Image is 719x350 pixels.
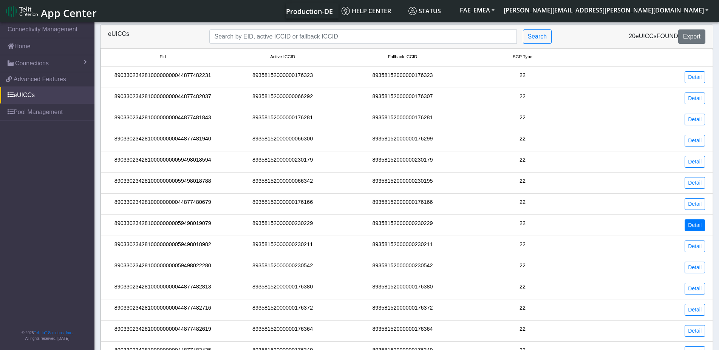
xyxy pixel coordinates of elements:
[223,241,342,252] div: 89358152000000230211
[685,262,705,273] a: Detail
[103,241,223,252] div: 89033023428100000000059498018982
[408,7,417,15] img: status.svg
[103,71,223,83] div: 89033023428100000000044877482231
[499,3,713,17] button: [PERSON_NAME][EMAIL_ADDRESS][PERSON_NAME][DOMAIN_NAME]
[683,33,700,40] span: Export
[223,198,342,210] div: 89358152000000176166
[685,71,705,83] a: Detail
[159,54,166,60] span: Eid
[462,114,582,125] div: 22
[685,304,705,316] a: Detail
[223,93,342,104] div: 89358152000000066292
[685,219,705,231] a: Detail
[343,283,462,294] div: 89358152000000176380
[223,283,342,294] div: 89358152000000176380
[343,198,462,210] div: 89358152000000176166
[103,93,223,104] div: 89033023428100000000044877482037
[15,59,49,68] span: Connections
[343,262,462,273] div: 89358152000000230542
[462,325,582,337] div: 22
[14,75,66,84] span: Advanced Features
[657,33,678,39] span: found
[286,7,333,16] span: Production-DE
[342,7,350,15] img: knowledge.svg
[343,156,462,168] div: 89358152000000230179
[462,262,582,273] div: 22
[462,156,582,168] div: 22
[685,241,705,252] a: Detail
[462,93,582,104] div: 22
[339,3,405,19] a: Help center
[209,29,516,44] input: Search...
[223,304,342,316] div: 89358152000000176372
[685,325,705,337] a: Detail
[103,304,223,316] div: 89033023428100000000044877482716
[343,93,462,104] div: 89358152000000176307
[103,283,223,294] div: 89033023428100000000044877482813
[343,304,462,316] div: 89358152000000176372
[223,156,342,168] div: 89358152000000230179
[103,325,223,337] div: 89033023428100000000044877482619
[388,54,417,60] span: Fallback ICCID
[685,135,705,146] a: Detail
[34,331,72,335] a: Telit IoT Solutions, Inc.
[103,262,223,273] div: 89033023428100000000059498022280
[462,219,582,231] div: 22
[343,177,462,189] div: 89358152000000230195
[342,7,391,15] span: Help center
[41,6,97,20] span: App Center
[455,3,499,17] button: FAE_EMEA
[223,114,342,125] div: 89358152000000176281
[685,114,705,125] a: Detail
[629,33,636,39] span: 20
[103,198,223,210] div: 89033023428100000000044877480679
[636,33,657,39] span: eUICCs
[462,283,582,294] div: 22
[6,3,96,19] a: App Center
[343,325,462,337] div: 89358152000000176364
[513,54,532,60] span: SGP Type
[685,93,705,104] a: Detail
[685,156,705,168] a: Detail
[408,7,441,15] span: Status
[223,325,342,337] div: 89358152000000176364
[462,71,582,83] div: 22
[462,241,582,252] div: 22
[343,71,462,83] div: 89358152000000176323
[270,54,295,60] span: Active ICCID
[462,198,582,210] div: 22
[685,283,705,294] a: Detail
[103,156,223,168] div: 89033023428100000000059498018594
[462,177,582,189] div: 22
[223,135,342,146] div: 89358152000000066300
[103,177,223,189] div: 89033023428100000000059498018788
[685,177,705,189] a: Detail
[103,114,223,125] div: 89033023428100000000044877481843
[223,219,342,231] div: 89358152000000230229
[462,135,582,146] div: 22
[678,29,705,44] button: Export
[102,29,204,44] div: eUICCs
[343,241,462,252] div: 89358152000000230211
[286,3,332,19] a: Your current platform instance
[343,219,462,231] div: 89358152000000230229
[343,135,462,146] div: 89358152000000176299
[103,219,223,231] div: 89033023428100000000059498019079
[223,262,342,273] div: 89358152000000230542
[103,135,223,146] div: 89033023428100000000044877481940
[6,5,38,17] img: logo-telit-cinterion-gw-new.png
[223,71,342,83] div: 89358152000000176323
[223,177,342,189] div: 89358152000000066342
[523,29,552,44] button: Search
[685,198,705,210] a: Detail
[343,114,462,125] div: 89358152000000176281
[462,304,582,316] div: 22
[405,3,455,19] a: Status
